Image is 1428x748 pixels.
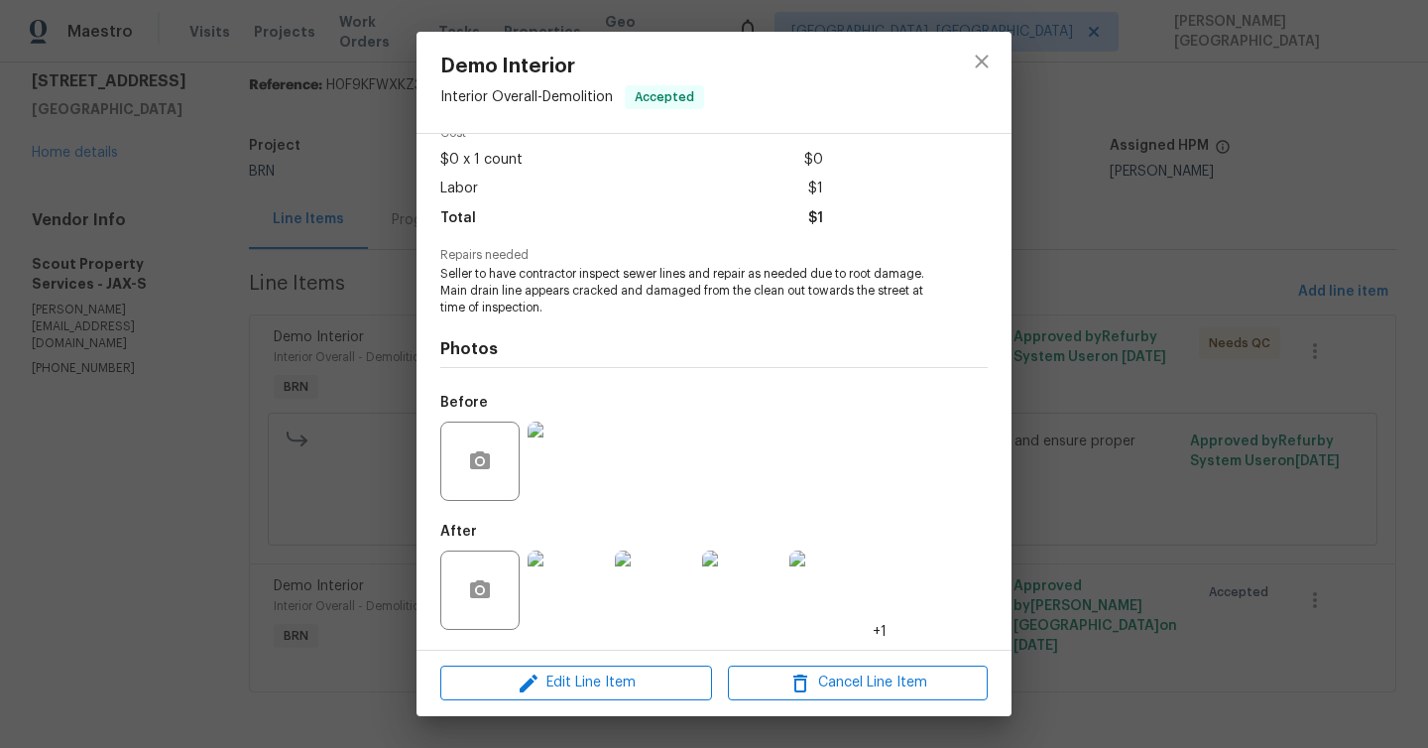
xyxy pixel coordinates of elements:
span: $0 [804,146,823,175]
button: Cancel Line Item [728,666,988,700]
span: +1 [873,622,887,642]
span: $0 x 1 count [440,146,523,175]
span: Cancel Line Item [734,671,982,695]
span: Accepted [627,87,702,107]
span: $1 [808,204,823,233]
span: Total [440,204,476,233]
span: Labor [440,175,478,203]
h5: Before [440,396,488,410]
span: $1 [808,175,823,203]
h5: After [440,525,477,539]
button: Edit Line Item [440,666,712,700]
span: Interior Overall - Demolition [440,90,613,104]
span: Demo Interior [440,56,704,77]
h4: Photos [440,339,988,359]
button: close [958,38,1006,85]
span: Seller to have contractor inspect sewer lines and repair as needed due to root damage. Main drain... [440,266,933,315]
span: Edit Line Item [446,671,706,695]
span: Repairs needed [440,249,988,262]
span: Cost [440,127,823,140]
